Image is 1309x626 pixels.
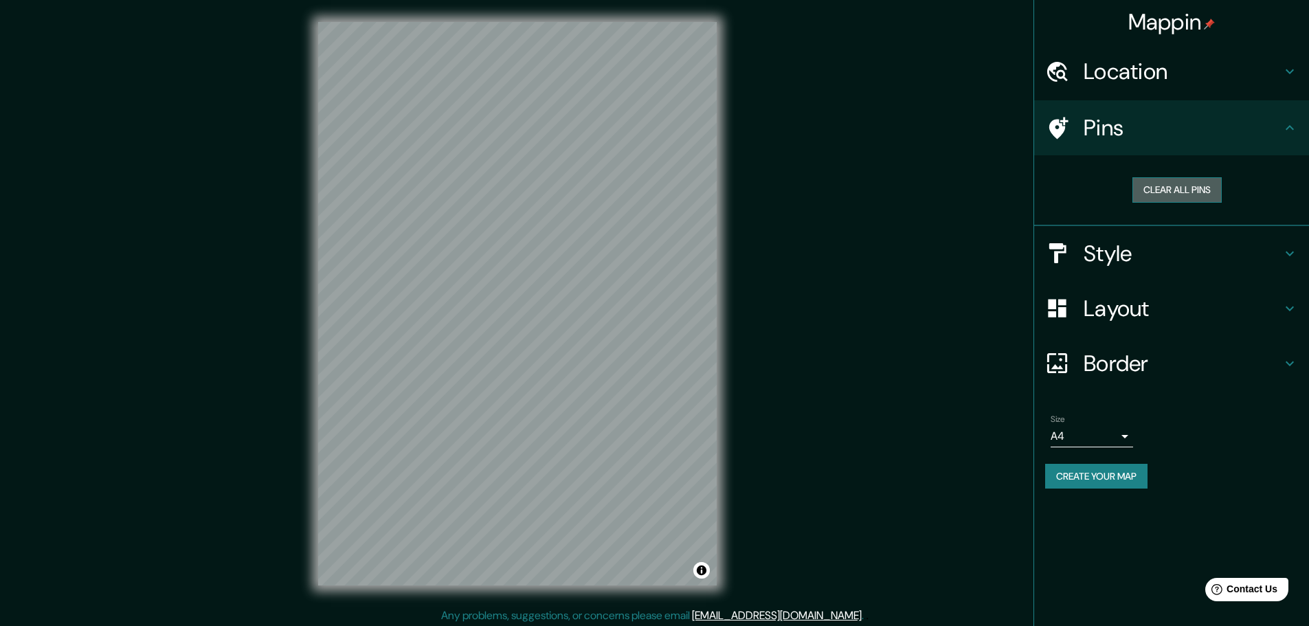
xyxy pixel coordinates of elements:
label: Size [1051,413,1065,425]
div: . [866,607,869,624]
h4: Mappin [1128,8,1216,36]
h4: Pins [1084,114,1282,142]
button: Clear all pins [1132,177,1222,203]
div: . [864,607,866,624]
p: Any problems, suggestions, or concerns please email . [441,607,864,624]
h4: Border [1084,350,1282,377]
div: Layout [1034,281,1309,336]
div: Pins [1034,100,1309,155]
div: Border [1034,336,1309,391]
button: Create your map [1045,464,1148,489]
h4: Layout [1084,295,1282,322]
div: Style [1034,226,1309,281]
button: Toggle attribution [693,562,710,579]
div: Location [1034,44,1309,99]
canvas: Map [318,22,717,585]
h4: Style [1084,240,1282,267]
h4: Location [1084,58,1282,85]
iframe: Help widget launcher [1187,572,1294,611]
a: [EMAIL_ADDRESS][DOMAIN_NAME] [692,608,862,623]
div: A4 [1051,425,1133,447]
img: pin-icon.png [1204,19,1215,30]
